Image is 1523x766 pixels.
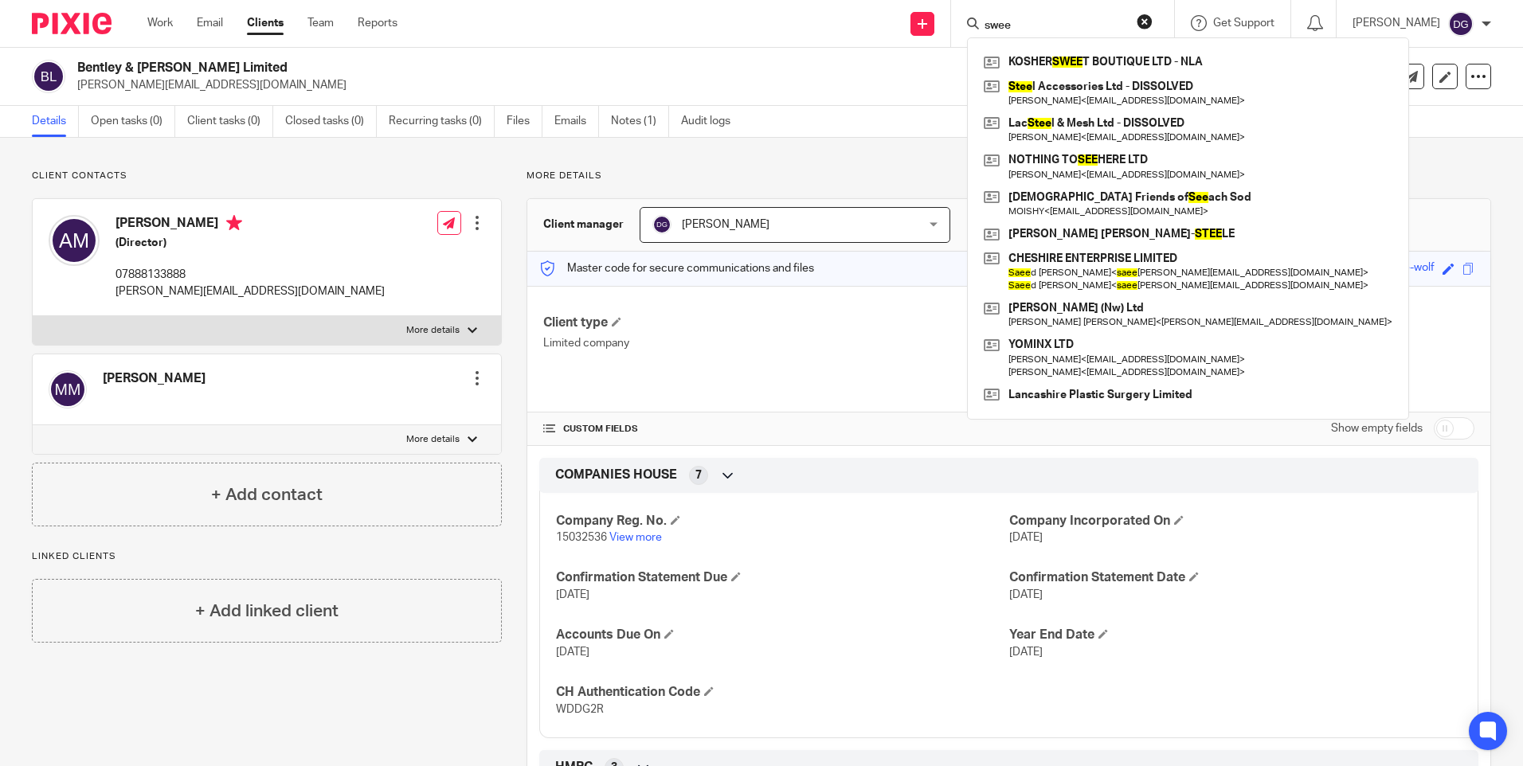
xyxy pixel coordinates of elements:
i: Primary [226,215,242,231]
h4: [PERSON_NAME] [115,215,385,235]
a: Reports [358,15,397,31]
h4: Confirmation Statement Date [1009,569,1462,586]
p: More details [406,324,460,337]
h3: Client manager [543,217,624,233]
a: Audit logs [681,106,742,137]
a: Work [147,15,173,31]
a: Notes (1) [611,106,669,137]
p: Limited company [543,335,1008,351]
a: Open tasks (0) [91,106,175,137]
a: Emails [554,106,599,137]
span: [DATE] [1009,532,1043,543]
img: svg%3E [1448,11,1474,37]
p: [PERSON_NAME][EMAIL_ADDRESS][DOMAIN_NAME] [77,77,1274,93]
a: Email [197,15,223,31]
h4: CH Authentication Code [556,684,1008,701]
img: svg%3E [652,215,671,234]
input: Search [983,19,1126,33]
span: WDDG2R [556,704,604,715]
p: Client contacts [32,170,502,182]
a: Clients [247,15,284,31]
label: Show empty fields [1331,420,1423,436]
a: Team [307,15,334,31]
span: 15032536 [556,532,607,543]
span: Get Support [1213,18,1274,29]
span: COMPANIES HOUSE [555,467,677,483]
p: More details [527,170,1491,182]
h4: Company Reg. No. [556,513,1008,530]
img: Pixie [32,13,112,34]
span: [DATE] [556,647,589,658]
a: Details [32,106,79,137]
h4: + Add contact [211,483,323,507]
img: svg%3E [32,60,65,93]
h2: Bentley & [PERSON_NAME] Limited [77,60,1035,76]
h4: CUSTOM FIELDS [543,423,1008,436]
a: Closed tasks (0) [285,106,377,137]
a: Files [507,106,542,137]
a: Client tasks (0) [187,106,273,137]
p: More details [406,433,460,446]
a: View more [609,532,662,543]
h4: Accounts Due On [556,627,1008,643]
span: 7 [695,467,702,483]
span: [DATE] [1009,647,1043,658]
h4: Confirmation Statement Due [556,569,1008,586]
h4: Year End Date [1009,627,1462,643]
h4: + Add linked client [195,599,339,623]
h5: (Director) [115,235,385,251]
p: 07888133888 [115,267,385,283]
button: Clear [1137,14,1153,29]
span: [DATE] [556,589,589,600]
span: [DATE] [1009,589,1043,600]
a: Recurring tasks (0) [389,106,495,137]
p: Linked clients [32,550,502,563]
span: [PERSON_NAME] [682,219,769,230]
img: svg%3E [49,215,100,266]
h4: Company Incorporated On [1009,513,1462,530]
p: [PERSON_NAME][EMAIL_ADDRESS][DOMAIN_NAME] [115,283,385,299]
img: svg%3E [49,370,87,408]
h4: Client type [543,315,1008,331]
p: Master code for secure communications and files [539,260,814,276]
p: [PERSON_NAME] [1353,15,1440,31]
h4: [PERSON_NAME] [103,370,206,387]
